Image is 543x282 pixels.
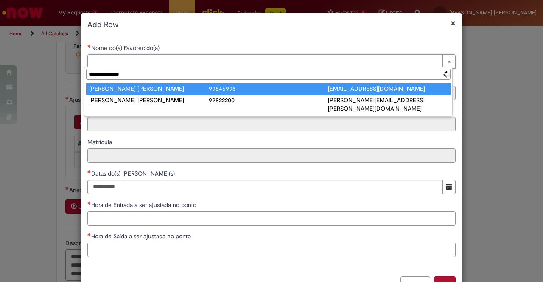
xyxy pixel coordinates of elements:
div: [PERSON_NAME] [PERSON_NAME] [89,96,209,104]
div: [PERSON_NAME] [PERSON_NAME] [89,84,209,93]
div: 99846995 [209,84,328,93]
div: 99822200 [209,96,328,104]
div: [PERSON_NAME][EMAIL_ADDRESS][PERSON_NAME][DOMAIN_NAME] [328,96,448,113]
div: [EMAIL_ADDRESS][DOMAIN_NAME] [328,84,448,93]
ul: Nome do(a) Favorecido(a) [84,81,452,116]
